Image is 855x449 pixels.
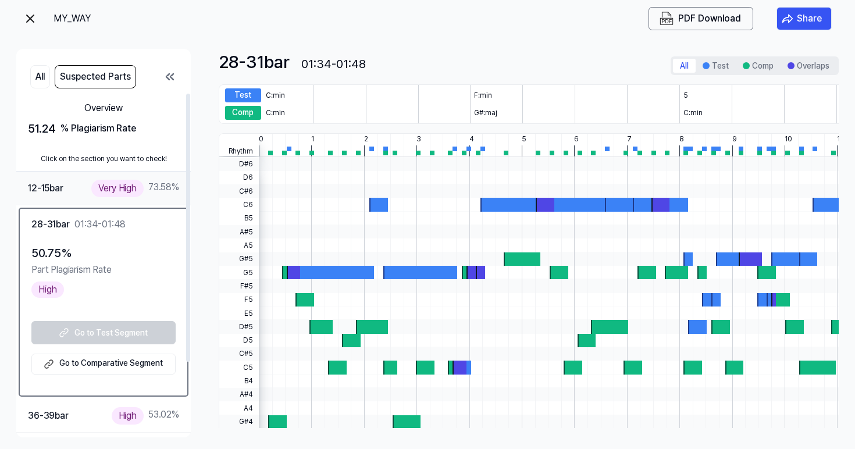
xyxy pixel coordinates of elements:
div: 5 [522,134,526,145]
div: High [112,407,144,424]
span: B5 [219,212,259,225]
button: Share [776,7,832,30]
span: C6 [219,198,259,211]
div: 50.75 % [31,244,176,262]
div: G#:maj [474,108,497,118]
span: A#5 [219,225,259,238]
img: PDF Download [660,12,674,26]
img: external link [42,357,56,371]
img: exit [23,12,37,26]
div: 01:34-01:48 [301,55,366,73]
div: C:min [683,108,703,118]
div: 11 [837,134,843,145]
a: Go to Comparative Segment [31,354,176,375]
div: 3 [416,134,421,145]
div: 1 [311,134,314,145]
button: Comp [736,59,781,73]
div: F:min [474,90,492,101]
div: MY_WAY [54,12,170,26]
div: 36-39 bar [28,408,69,423]
div: 53.02 % [112,407,179,424]
button: Overview51.24 % Plagiarism Rate [16,93,191,147]
div: 28-31 bar [31,217,70,232]
span: G5 [219,266,259,279]
div: 28-31 bar [219,49,290,75]
div: Very High [91,180,144,197]
div: 9 [732,134,737,145]
button: All [30,65,50,88]
div: Test [225,88,261,102]
span: F5 [219,293,259,307]
div: 5 [683,90,688,101]
button: Suspected Parts [55,65,136,88]
div: 73.58 % [91,180,179,197]
div: 51.24 [28,120,179,137]
div: Part Plagiarism Rate [31,262,176,277]
div: 12-15 bar [28,181,63,196]
span: B4 [219,374,259,387]
div: 01:34-01:48 [74,218,126,231]
div: 7 [627,134,632,145]
span: D#5 [219,320,259,333]
div: C:min [266,90,285,101]
span: C5 [219,361,259,374]
div: 4 [469,134,474,145]
div: 8 [679,134,684,145]
div: High [31,281,64,298]
span: C#5 [219,347,259,361]
div: Overview [28,101,179,115]
span: D5 [219,334,259,347]
div: 2 [364,134,368,145]
span: Rhythm [219,145,259,156]
span: G#5 [219,252,259,266]
button: All [673,59,696,73]
button: PDF Download [657,12,743,26]
span: A5 [219,238,259,252]
span: E5 [219,307,259,320]
span: D6 [219,171,259,184]
div: 6 [574,134,579,145]
span: A#4 [219,388,259,401]
div: Comp [225,106,261,120]
div: PDF Download [678,11,741,26]
div: 0 [259,134,263,145]
span: G#4 [219,415,259,428]
span: C#6 [219,184,259,198]
button: Overlaps [781,59,836,73]
span: F#5 [219,279,259,293]
div: Click on the section you want to check! [16,147,191,172]
div: C:min [266,108,285,118]
span: A4 [219,401,259,415]
img: share [782,13,793,24]
button: Test [696,59,736,73]
div: % Plagiarism Rate [60,122,136,136]
span: D#6 [219,157,259,170]
div: Share [797,11,822,26]
div: 10 [785,134,792,145]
